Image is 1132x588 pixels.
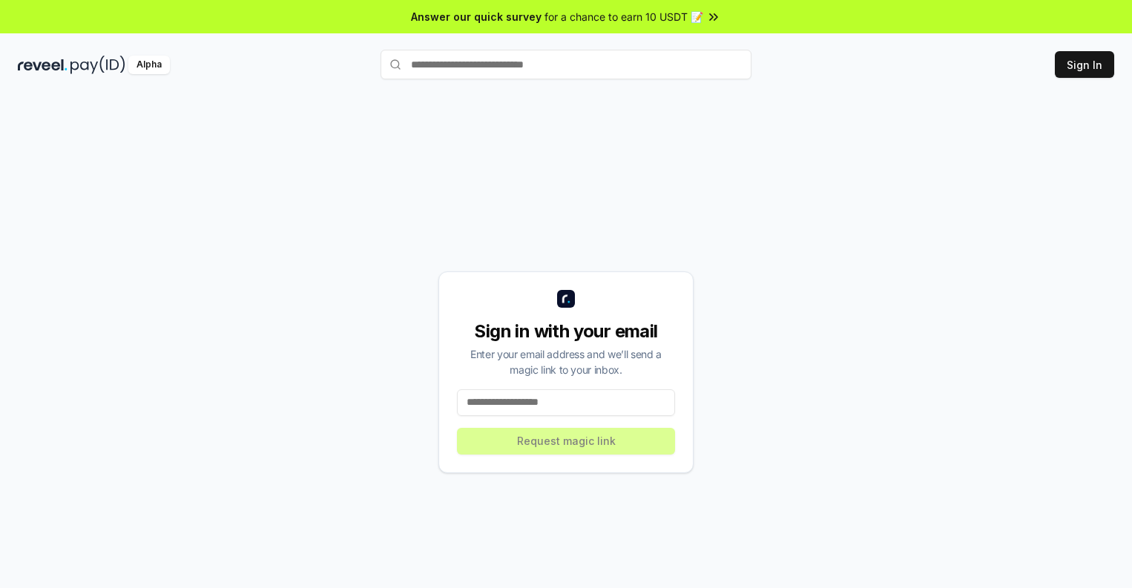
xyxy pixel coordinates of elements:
[457,346,675,377] div: Enter your email address and we’ll send a magic link to your inbox.
[557,290,575,308] img: logo_small
[18,56,68,74] img: reveel_dark
[1055,51,1114,78] button: Sign In
[544,9,703,24] span: for a chance to earn 10 USDT 📝
[70,56,125,74] img: pay_id
[457,320,675,343] div: Sign in with your email
[411,9,542,24] span: Answer our quick survey
[128,56,170,74] div: Alpha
